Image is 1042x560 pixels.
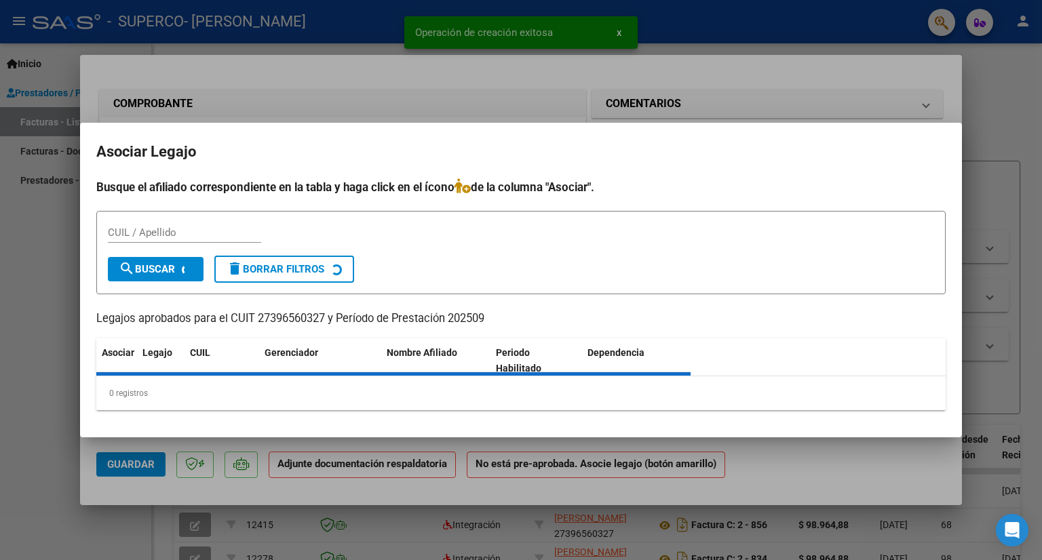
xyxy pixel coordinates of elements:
[96,338,137,383] datatable-header-cell: Asociar
[185,338,259,383] datatable-header-cell: CUIL
[119,263,175,275] span: Buscar
[259,338,381,383] datatable-header-cell: Gerenciador
[214,256,354,283] button: Borrar Filtros
[227,263,324,275] span: Borrar Filtros
[102,347,134,358] span: Asociar
[582,338,691,383] datatable-header-cell: Dependencia
[265,347,318,358] span: Gerenciador
[227,260,243,277] mat-icon: delete
[996,514,1028,546] div: Open Intercom Messenger
[96,311,946,327] p: Legajos aprobados para el CUIT 27396560327 y Período de Prestación 202509
[96,139,946,165] h2: Asociar Legajo
[496,347,541,374] span: Periodo Habilitado
[387,347,457,358] span: Nombre Afiliado
[108,257,204,281] button: Buscar
[119,260,135,277] mat-icon: search
[137,338,185,383] datatable-header-cell: Legajo
[142,347,172,358] span: Legajo
[381,338,490,383] datatable-header-cell: Nombre Afiliado
[587,347,644,358] span: Dependencia
[490,338,582,383] datatable-header-cell: Periodo Habilitado
[190,347,210,358] span: CUIL
[96,178,946,196] h4: Busque el afiliado correspondiente en la tabla y haga click en el ícono de la columna "Asociar".
[96,376,946,410] div: 0 registros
